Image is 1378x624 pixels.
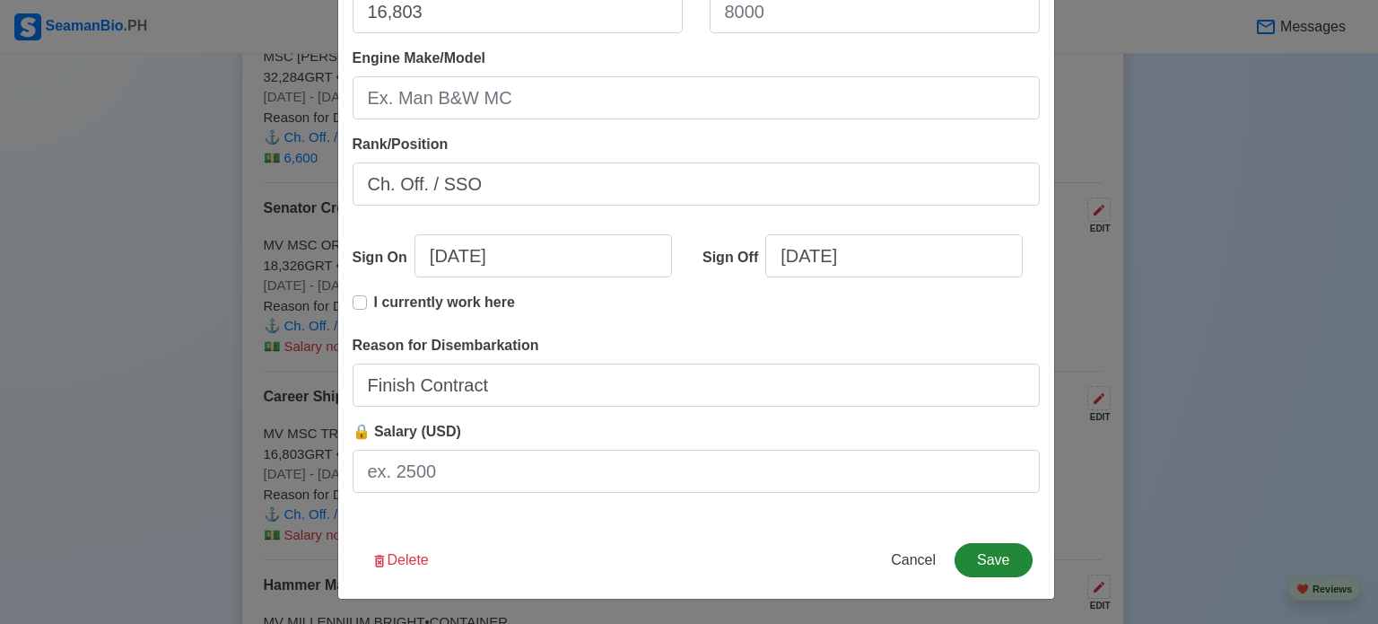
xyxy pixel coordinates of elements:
input: Ex: Third Officer or 3/OFF [353,163,1040,206]
input: Your reason for disembarkation... [353,364,1040,407]
input: Ex. Man B&W MC [353,76,1040,119]
div: Sign On [353,247,414,268]
span: Rank/Position [353,136,449,152]
button: Delete [360,543,440,577]
div: Sign Off [702,247,765,268]
button: Save [955,543,1032,577]
p: I currently work here [374,292,515,313]
span: Cancel [891,552,936,567]
span: Reason for Disembarkation [353,338,539,353]
span: Engine Make/Model [353,50,485,66]
input: ex. 2500 [353,450,1040,493]
button: Cancel [879,543,947,577]
span: 🔒 Salary (USD) [353,424,461,439]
